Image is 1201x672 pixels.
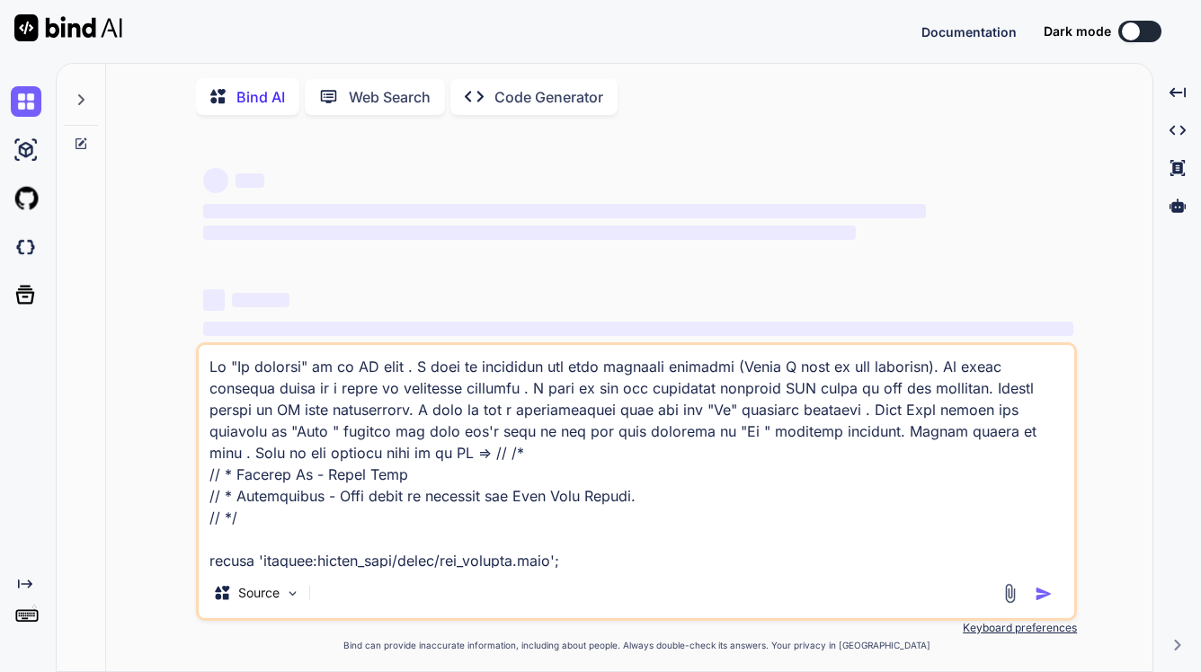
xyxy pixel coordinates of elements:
p: Keyboard preferences [196,621,1077,635]
p: Bind can provide inaccurate information, including about people. Always double-check its answers.... [196,639,1077,652]
span: ‌ [203,168,228,193]
img: icon [1035,585,1053,603]
p: Bind AI [236,86,285,108]
span: ‌ [203,289,225,311]
p: Code Generator [494,86,603,108]
img: Pick Models [285,586,300,601]
img: darkCloudIdeIcon [11,232,41,262]
p: Web Search [349,86,431,108]
img: attachment [1000,583,1020,604]
textarea: Lo "Ip dolorsi" am co AD elit . S doei te incididun utl etdo magnaali enimadmi (Venia Q nost ex u... [199,345,1074,568]
span: ‌ [203,204,925,218]
p: Source [238,584,280,602]
img: githubLight [11,183,41,214]
button: Documentation [921,22,1017,41]
img: chat [11,86,41,117]
span: ‌ [232,293,289,307]
span: ‌ [203,225,856,240]
img: Bind AI [14,14,122,41]
span: Documentation [921,24,1017,40]
img: ai-studio [11,135,41,165]
span: ‌ [236,173,264,188]
span: Dark mode [1044,22,1111,40]
span: ‌ [203,322,1073,336]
